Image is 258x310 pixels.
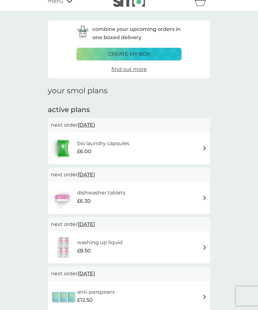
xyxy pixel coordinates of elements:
h2: active plans [48,105,210,115]
h6: anti-perspirant [77,288,115,296]
span: £8.50 [77,247,91,255]
p: combine your upcoming orders in one boxed delivery [92,25,182,41]
h6: dishwasher tablets [77,189,125,197]
span: find out more [111,66,147,72]
p: next order [51,121,207,129]
p: next order [51,220,207,229]
img: arrow right [202,245,207,250]
img: arrow right [202,294,207,299]
button: create my box [76,48,182,60]
img: washing up liquid [51,236,77,258]
span: [DATE] [78,267,95,280]
h6: washing up liquid [77,238,123,247]
span: £12.50 [77,296,93,304]
span: [DATE] [78,218,95,230]
span: £6.00 [77,147,91,156]
img: bio laundry capsules [51,137,75,159]
p: next order [51,171,207,179]
h1: your smol plans [48,86,210,95]
h6: bio laundry capsules [77,139,129,148]
span: £6.30 [77,197,91,205]
img: arrow right [202,146,207,151]
p: create my box [108,50,150,58]
img: dishwasher tablets [51,187,73,209]
span: [DATE] [78,119,95,131]
p: next order [51,270,207,278]
span: [DATE] [78,168,95,181]
img: arrow right [202,195,207,200]
img: anti-perspirant [51,286,77,308]
a: find out more [111,65,147,74]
